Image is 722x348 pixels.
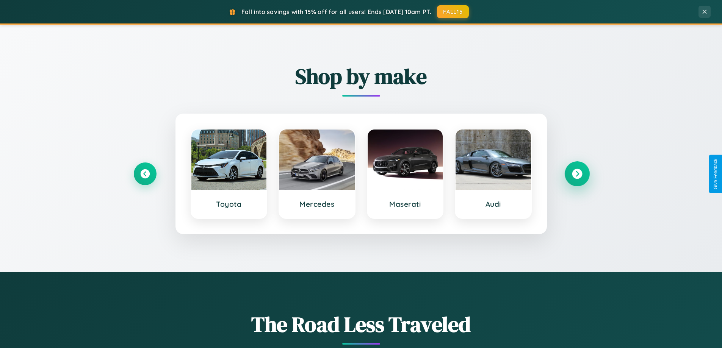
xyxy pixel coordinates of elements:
[287,200,347,209] h3: Mercedes
[199,200,259,209] h3: Toyota
[134,62,589,91] h2: Shop by make
[713,159,718,189] div: Give Feedback
[463,200,523,209] h3: Audi
[241,8,431,16] span: Fall into savings with 15% off for all users! Ends [DATE] 10am PT.
[134,310,589,339] h1: The Road Less Traveled
[375,200,435,209] h3: Maserati
[437,5,469,18] button: FALL15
